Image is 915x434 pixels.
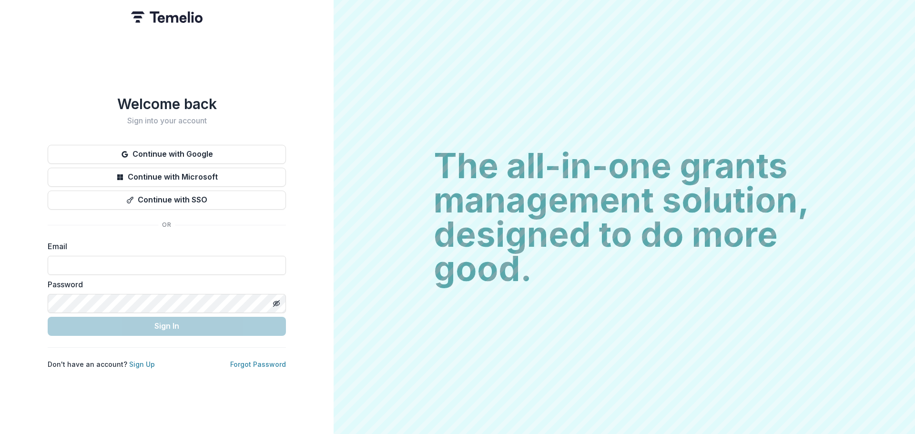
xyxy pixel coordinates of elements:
button: Continue with Microsoft [48,168,286,187]
button: Continue with SSO [48,191,286,210]
button: Sign In [48,317,286,336]
p: Don't have an account? [48,359,155,369]
a: Sign Up [129,360,155,368]
button: Toggle password visibility [269,296,284,311]
label: Password [48,279,280,290]
h2: Sign into your account [48,116,286,125]
img: Temelio [131,11,203,23]
label: Email [48,241,280,252]
button: Continue with Google [48,145,286,164]
a: Forgot Password [230,360,286,368]
h1: Welcome back [48,95,286,112]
